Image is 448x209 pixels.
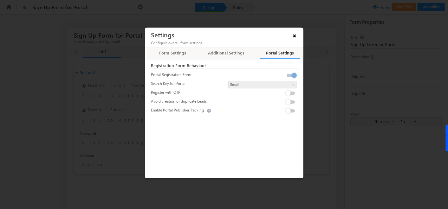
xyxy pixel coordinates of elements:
[260,50,300,59] div: Portal Settings
[151,72,263,81] div: Portal Registration Form
[151,90,263,98] div: Register with OTP
[151,81,212,90] div: Search Key for Portal
[289,29,300,40] span: ×
[229,82,290,87] span: Email
[206,50,247,58] div: Additional Settings
[153,50,193,58] div: Form Settings
[151,29,302,40] h3: Settings
[228,81,297,88] a: Email
[151,98,263,107] div: Avoid creation of duplicate Leads
[151,40,302,46] div: Configure overall form settings
[151,63,299,69] div: Registration Form Behaviour
[151,107,263,116] div: Enable Portal Publisher Tracking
